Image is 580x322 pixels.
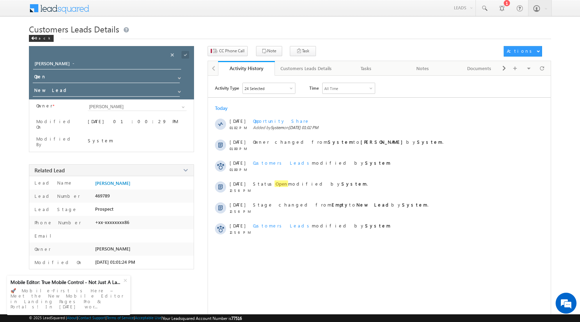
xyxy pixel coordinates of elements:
span: 12:56 PM [230,209,250,214]
span: 77516 [231,316,242,321]
span: [DATE] [230,139,245,145]
label: Lead Number [33,193,80,199]
span: Added by on [253,125,521,130]
div: All Time [324,86,338,91]
span: +xx-xxxxxxxx86 [95,219,129,225]
label: Owner [33,246,51,252]
span: 01:00 PM [230,167,250,172]
div: 🚀 Mobile-First is Here – Meet the New Mobile Editor in Landing Pages Pro & Portals! In [DATE] wor... [10,286,127,312]
span: [DATE] [230,118,245,124]
label: Lead Stage [33,206,77,212]
label: Modified On [36,119,79,130]
div: Today [215,105,238,111]
a: About [67,315,77,320]
span: Stage changed from to by . [253,202,428,208]
input: Opportunity Name Opportunity Name [33,60,181,69]
label: Modified On [33,259,83,265]
strong: System [341,181,367,187]
span: Prospect [95,206,114,212]
span: Related Lead [34,167,65,174]
div: Tasks [343,64,388,73]
span: System [271,125,284,130]
span: [DATE] 01:01:24 PM [95,259,135,265]
span: modified by [253,160,390,166]
span: 12:56 PM [230,230,250,234]
span: 01:00 PM [230,147,250,151]
div: 24 Selected [245,86,264,91]
label: Lead Name [33,180,73,186]
a: Acceptable Use [135,315,161,320]
div: Actions [507,48,534,54]
a: Activity History [218,61,275,76]
span: [DATE] [230,202,245,208]
span: modified by [253,223,390,229]
a: Notes [395,61,451,76]
span: Time [309,83,319,93]
span: Status modified by . [253,180,368,187]
strong: System [365,160,390,166]
button: Note [256,46,282,56]
strong: [PERSON_NAME] [361,139,406,145]
span: Activity Type [215,83,239,93]
button: Actions [504,46,542,57]
textarea: Type your message and hit 'Enter' [9,65,127,209]
strong: System [328,139,353,145]
span: Customers Leads Details [29,23,119,35]
input: Status [33,72,180,83]
label: Email [33,233,57,239]
span: Owner changed from to by . [253,139,443,145]
div: Activity History [223,65,270,72]
input: Stage [33,86,180,97]
div: Owner Changed,Status Changed,Stage Changed,Source Changed,Notes & 19 more.. [243,83,295,93]
a: Show All Items [174,87,183,93]
strong: System [365,223,390,229]
a: Show All Items [178,104,187,111]
a: Contact Support [78,315,106,320]
a: Show All Items [174,73,183,80]
a: Customers Leads Details [275,61,338,76]
span: CC Phone Call [219,48,245,54]
strong: New Lead [356,202,391,208]
div: + [120,274,132,286]
span: © 2025 LeadSquared | | | | | [29,315,242,321]
div: Back [29,35,54,42]
a: Documents [451,61,508,76]
a: [PERSON_NAME] [95,180,130,186]
div: Minimize live chat window [114,3,131,20]
span: 469789 [95,193,110,199]
span: Customers Leads [253,223,312,229]
div: Chat with us now [36,37,117,46]
div: [DATE] 01:00:29 PM [88,118,187,128]
div: Documents [457,64,502,73]
input: Type to Search [88,103,187,111]
a: Tasks [338,61,395,76]
span: [DATE] [230,223,245,229]
strong: System [417,139,442,145]
em: Start Chat [95,215,126,224]
div: Customers Leads Details [280,64,332,73]
span: [DATE] [230,160,245,166]
button: Task [290,46,316,56]
label: Owner [36,103,53,108]
button: CC Phone Call [208,46,248,56]
a: Terms of Service [107,315,134,320]
img: d_60004797649_company_0_60004797649 [12,37,29,46]
div: Notes [400,64,445,73]
div: Mobile Editor: True Mobile Control - Not Just A La... [10,279,123,285]
span: Opportunity Share [253,118,310,124]
span: Customers Leads [253,160,312,166]
span: [PERSON_NAME] [95,246,130,252]
span: [DATE] 01:02 PM [288,125,318,130]
span: Your Leadsquared Account Number is [162,316,242,321]
strong: System [402,202,427,208]
span: 12:56 PM [230,188,250,193]
span: [DATE] [230,181,245,187]
label: Phone Number [33,219,81,225]
div: System [88,137,187,143]
strong: Empty [332,202,349,208]
label: Modified By [36,136,79,147]
span: Open [274,180,288,187]
span: 01:02 PM [230,126,250,130]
